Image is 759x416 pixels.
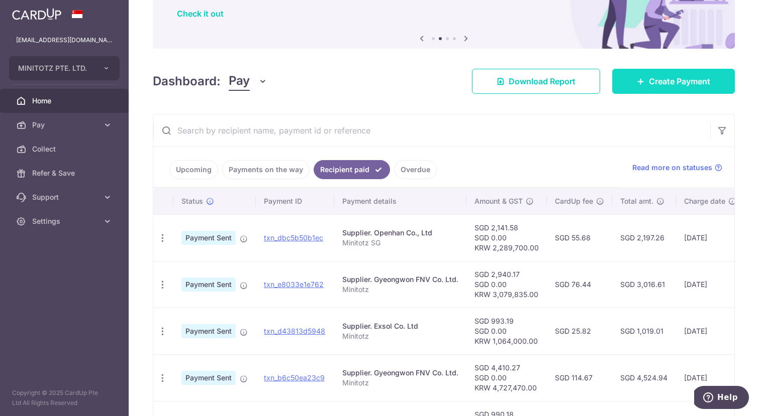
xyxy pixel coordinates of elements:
td: SGD 993.19 SGD 0.00 KRW 1,064,000.00 [466,308,547,354]
a: txn_b6c50ea23c9 [264,373,325,382]
p: Minitotz [342,378,458,388]
a: Recipient paid [314,160,390,179]
span: Pay [229,72,250,91]
span: Payment Sent [181,371,236,385]
span: Read more on statuses [632,163,712,173]
span: Support [32,192,99,202]
span: MINITOTZ PTE. LTD. [18,63,92,73]
a: txn_d43813d5948 [264,327,325,335]
span: Status [181,196,203,206]
img: CardUp [12,8,61,20]
p: Minitotz SG [342,238,458,248]
td: SGD 2,141.58 SGD 0.00 KRW 2,289,700.00 [466,214,547,261]
td: [DATE] [676,308,744,354]
td: SGD 55.68 [547,214,612,261]
td: SGD 4,410.27 SGD 0.00 KRW 4,727,470.00 [466,354,547,401]
th: Payment details [334,188,466,214]
span: Settings [32,216,99,226]
a: txn_dbc5b50b1ec [264,233,323,242]
span: Payment Sent [181,231,236,245]
div: Supplier. Gyeongwon FNV Co. Ltd. [342,274,458,285]
td: [DATE] [676,261,744,308]
a: Overdue [394,160,437,179]
div: Supplier. Openhan Co., Ltd [342,228,458,238]
a: Payments on the way [222,160,310,179]
p: [EMAIL_ADDRESS][DOMAIN_NAME] [16,35,113,45]
td: SGD 4,524.94 [612,354,676,401]
a: Download Report [472,69,600,94]
a: Read more on statuses [632,163,722,173]
span: Amount & GST [475,196,523,206]
th: Payment ID [256,188,334,214]
td: [DATE] [676,214,744,261]
span: Home [32,96,99,106]
span: Download Report [509,75,576,87]
span: Payment Sent [181,278,236,292]
span: Create Payment [649,75,710,87]
iframe: Opens a widget where you can find more information [694,386,749,411]
span: Pay [32,120,99,130]
span: Collect [32,144,99,154]
a: txn_e8033e1e762 [264,280,324,289]
input: Search by recipient name, payment id or reference [153,114,710,147]
a: Create Payment [612,69,735,94]
td: SGD 25.82 [547,308,612,354]
button: Pay [229,72,267,91]
p: Minitotz [342,285,458,295]
a: Check it out [177,9,224,19]
span: Payment Sent [181,324,236,338]
p: Minitotz [342,331,458,341]
span: Charge date [684,196,725,206]
button: MINITOTZ PTE. LTD. [9,56,120,80]
td: SGD 2,940.17 SGD 0.00 KRW 3,079,835.00 [466,261,547,308]
td: [DATE] [676,354,744,401]
a: Upcoming [169,160,218,179]
span: CardUp fee [555,196,593,206]
td: SGD 114.67 [547,354,612,401]
h4: Dashboard: [153,72,221,90]
span: Total amt. [620,196,653,206]
td: SGD 3,016.61 [612,261,676,308]
td: SGD 76.44 [547,261,612,308]
div: Supplier. Gyeongwon FNV Co. Ltd. [342,368,458,378]
div: Supplier. Exsol Co. Ltd [342,321,458,331]
td: SGD 1,019.01 [612,308,676,354]
span: Refer & Save [32,168,99,178]
td: SGD 2,197.26 [612,214,676,261]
